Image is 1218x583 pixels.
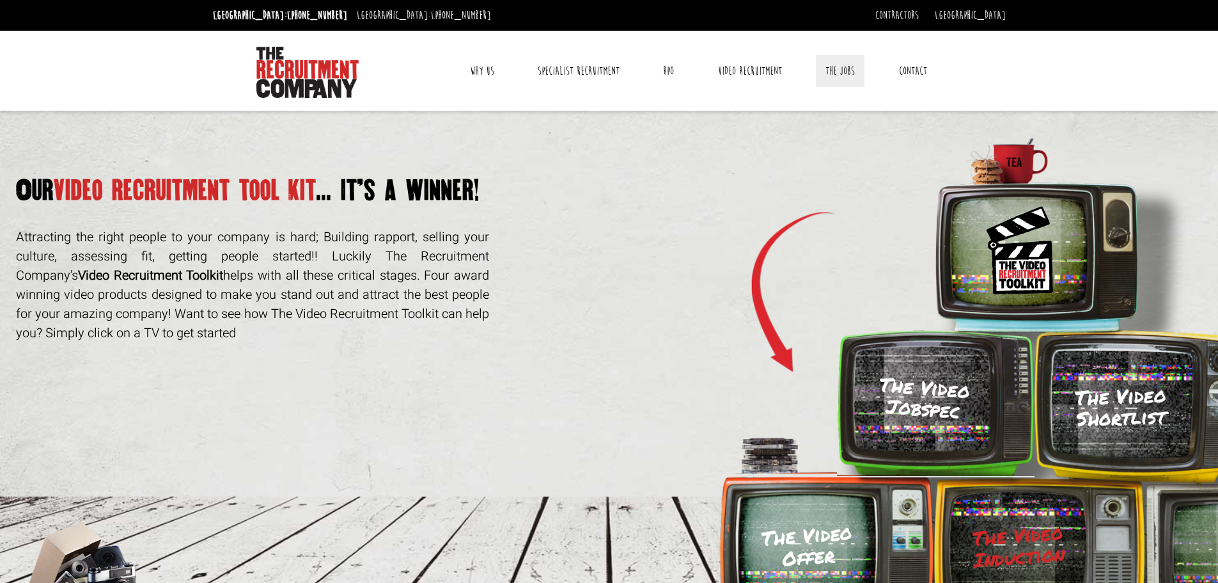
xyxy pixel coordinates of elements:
[16,228,489,343] p: Attracting the right people to your company is hard; Building rapport, selling your culture, asse...
[761,522,854,571] h3: The Video Offer
[889,55,937,87] a: Contact
[971,522,1065,571] h3: The Video Induction
[935,8,1006,22] a: [GEOGRAPHIC_DATA]
[256,47,359,98] img: The Recruitment Company
[16,175,54,206] span: Our
[708,55,792,87] a: Video Recruitment
[981,202,1058,298] img: Toolkit_Logo.svg
[716,136,837,474] img: Arrow.png
[1049,383,1193,431] h3: The Video Shortlist
[875,8,919,22] a: Contractors
[837,136,1218,328] img: tv-blue.png
[460,55,504,87] a: Why Us
[653,55,683,87] a: RPO
[528,55,629,87] a: Specialist Recruitment
[877,374,971,423] h3: The Video Jobspec
[1035,328,1218,477] img: tv-yellow-bright.png
[210,5,350,26] li: [GEOGRAPHIC_DATA]:
[78,266,223,285] strong: Video Recruitment Toolkit
[354,5,494,26] li: [GEOGRAPHIC_DATA]:
[816,55,864,87] a: The Jobs
[16,179,691,202] h1: video recruitment tool kit
[837,328,1035,476] img: TV-Green.png
[431,8,491,22] a: [PHONE_NUMBER]
[316,175,480,206] span: ... it’s a winner!
[287,8,347,22] a: [PHONE_NUMBER]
